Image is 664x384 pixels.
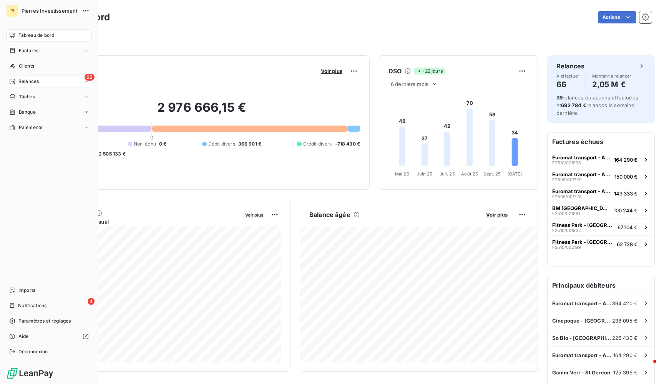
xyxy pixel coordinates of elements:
span: Débit divers [208,141,235,147]
span: Voir plus [486,212,508,218]
span: Euromat transport - Athis Mons (Bai [552,300,612,306]
span: À effectuer [556,74,579,78]
span: 66 [85,74,95,81]
span: -2 505 133 € [96,151,126,157]
tspan: [DATE] [508,171,522,177]
span: Clients [19,63,34,70]
h4: 2,05 M € [592,78,631,91]
button: Voir plus [484,211,510,218]
span: 67 104 € [618,224,637,230]
span: 164 290 € [613,352,637,358]
span: Imports [18,287,35,294]
span: Voir plus [321,68,342,74]
span: Paiements [19,124,42,131]
tspan: Sept. 25 [483,171,501,177]
span: Paramètres et réglages [18,318,71,324]
span: 100 244 € [614,207,637,214]
span: Notifications [18,302,46,309]
span: 366 901 € [238,141,261,147]
span: Euromat transport - Athis Mons (Bai [552,188,611,194]
h2: 2 976 666,15 € [43,100,360,123]
span: 164 290 € [614,157,637,163]
h6: Balance âgée [309,210,350,219]
span: Tâches [19,93,35,100]
h4: 66 [556,78,579,91]
button: Euromat transport - Athis Mons (BaiF2508/001728143 333 € [548,185,654,202]
span: Non-échu [134,141,156,147]
span: BM [GEOGRAPHIC_DATA] [552,205,611,211]
span: Factures [19,47,38,54]
span: 125 396 € [613,369,637,376]
h6: DSO [388,66,402,76]
span: Pierres Investissement [22,8,77,14]
span: Fitness Park - [GEOGRAPHIC_DATA] [552,239,614,245]
span: Cinepoque - [GEOGRAPHIC_DATA] (75006) [552,318,612,324]
span: Fitness Park - [GEOGRAPHIC_DATA] [552,222,614,228]
img: Logo LeanPay [6,367,54,379]
span: F2510/001898 [552,161,581,165]
span: -22 jours [414,68,445,74]
span: 62 728 € [617,241,637,247]
span: Gamm Vert - St Gereon [552,369,610,376]
span: Relances [18,78,39,85]
button: Euromat transport - Athis Mons (BaiF2510/001898164 290 € [548,151,654,168]
h6: Relances [556,61,584,71]
tspan: Juin 25 [417,171,432,177]
span: 238 095 € [612,318,637,324]
h6: Principaux débiteurs [548,276,654,295]
iframe: Intercom live chat [638,358,656,376]
span: -718 430 € [335,141,360,147]
span: 4 [88,298,95,305]
span: Chiffre d'affaires mensuel [43,218,240,226]
button: Euromat transport - Athis Mons (BaiF2508/001729150 000 € [548,168,654,185]
span: 143 333 € [614,190,637,197]
span: Crédit divers [303,141,332,147]
button: Fitness Park - [GEOGRAPHIC_DATA]F2510/00190267 104 € [548,218,654,235]
span: 0 € [159,141,166,147]
button: Voir plus [243,211,266,218]
span: Tableau de bord [18,32,54,39]
span: Montant à relancer [592,74,631,78]
div: PI [6,5,18,17]
span: Déconnexion [18,348,48,355]
button: Voir plus [319,68,345,74]
tspan: Août 25 [461,171,478,177]
button: Actions [598,11,636,23]
h6: Factures échues [548,132,654,151]
span: 6 derniers mois [391,81,428,87]
span: F2510/001881 [552,211,580,216]
span: 394 420 € [612,300,637,306]
span: Euromat transport - Athis Mons (Bai [552,352,613,358]
span: Euromat transport - Athis Mons (Bai [552,171,611,177]
span: F2510/002189 [552,245,581,250]
button: Fitness Park - [GEOGRAPHIC_DATA]F2510/00218962 728 € [548,235,654,252]
span: 150 000 € [614,174,637,180]
span: F2508/001728 [552,194,582,199]
tspan: Mai 25 [395,171,409,177]
span: F2508/001729 [552,177,582,182]
button: BM [GEOGRAPHIC_DATA]F2510/001881100 244 € [548,202,654,218]
span: Euromat transport - Athis Mons (Bai [552,154,611,161]
a: Aide [6,330,92,343]
span: 692 784 € [561,102,586,108]
span: Voir plus [245,212,263,218]
span: 226 430 € [612,335,637,341]
span: 39 [556,94,563,101]
span: F2510/001902 [552,228,581,233]
span: So Bio - [GEOGRAPHIC_DATA] [552,335,612,341]
span: relances ou actions effectuées et relancés la semaine dernière. [556,94,638,116]
span: Aide [18,333,29,340]
tspan: Juil. 25 [440,171,455,177]
span: 0 [150,134,153,141]
span: Banque [19,109,36,116]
